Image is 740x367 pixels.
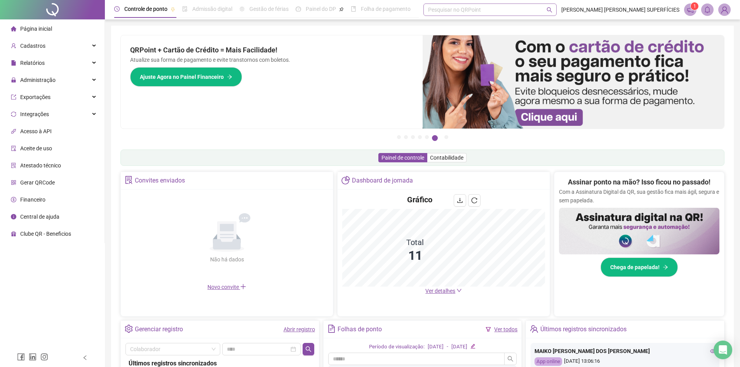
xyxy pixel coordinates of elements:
span: audit [11,146,16,151]
span: facebook [17,353,25,361]
span: file [11,60,16,66]
span: setting [125,325,133,333]
span: pushpin [171,7,175,12]
img: banner%2F02c71560-61a6-44d4-94b9-c8ab97240462.png [559,208,719,254]
span: Administração [20,77,56,83]
div: Últimos registros sincronizados [540,323,627,336]
button: Ajuste Agora no Painel Financeiro [130,67,242,87]
span: api [11,129,16,134]
button: 3 [411,135,415,139]
span: solution [125,176,133,184]
span: eye [710,348,716,354]
span: download [457,197,463,204]
div: Período de visualização: [369,343,425,351]
span: dollar [11,197,16,202]
button: 1 [397,135,401,139]
div: Folhas de ponto [338,323,382,336]
span: pie-chart [341,176,350,184]
a: Ver detalhes down [425,288,462,294]
span: file-done [182,6,188,12]
span: Contabilidade [430,155,463,161]
span: home [11,26,16,31]
span: lock [11,77,16,83]
a: Abrir registro [284,326,315,332]
span: reload [471,197,477,204]
span: Chega de papelada! [610,263,660,271]
span: Integrações [20,111,49,117]
img: 88702 [719,4,730,16]
span: Cadastros [20,43,45,49]
div: Open Intercom Messenger [714,341,732,359]
span: Aceite de uso [20,145,52,151]
span: clock-circle [114,6,120,12]
span: gift [11,231,16,237]
span: Admissão digital [192,6,232,12]
span: pushpin [339,7,344,12]
span: instagram [40,353,48,361]
button: 4 [418,135,422,139]
span: filter [486,327,491,332]
h2: QRPoint + Cartão de Crédito = Mais Facilidade! [130,45,413,56]
span: linkedin [29,353,37,361]
span: team [530,325,538,333]
span: Gestão de férias [249,6,289,12]
span: Folha de pagamento [361,6,411,12]
button: 6 [432,135,438,141]
span: Relatórios [20,60,45,66]
span: arrow-right [663,264,668,270]
span: 1 [693,3,696,9]
span: dashboard [296,6,301,12]
span: left [82,355,88,360]
span: arrow-right [227,74,232,80]
div: Não há dados [191,255,263,264]
div: App online [535,357,562,366]
span: file-text [327,325,336,333]
h2: Assinar ponto na mão? Isso ficou no passado! [568,177,710,188]
span: search [507,356,514,362]
div: MAIKO [PERSON_NAME] DOS [PERSON_NAME] [535,347,716,355]
span: user-add [11,43,16,49]
div: Gerenciar registro [135,323,183,336]
div: [DATE] [451,343,467,351]
span: sun [239,6,245,12]
span: Clube QR - Beneficios [20,231,71,237]
span: bell [704,6,711,13]
span: solution [11,163,16,168]
span: qrcode [11,180,16,185]
div: - [447,343,448,351]
span: Ajuste Agora no Painel Financeiro [140,73,224,81]
h4: Gráfico [407,194,432,205]
span: Atestado técnico [20,162,61,169]
span: export [11,94,16,100]
span: down [456,288,462,293]
button: Chega de papelada! [601,257,678,277]
span: Acesso à API [20,128,52,134]
img: banner%2F75947b42-3b94-469c-a360-407c2d3115d7.png [423,35,724,129]
div: Convites enviados [135,174,185,187]
span: Controle de ponto [124,6,167,12]
div: [DATE] 13:06:16 [535,357,716,366]
span: Financeiro [20,197,45,203]
span: book [351,6,356,12]
button: 5 [425,135,429,139]
span: Página inicial [20,26,52,32]
p: Com a Assinatura Digital da QR, sua gestão fica mais ágil, segura e sem papelada. [559,188,719,205]
p: Atualize sua forma de pagamento e evite transtornos com boletos. [130,56,413,64]
span: sync [11,111,16,117]
span: edit [470,344,475,349]
button: 2 [404,135,408,139]
span: notification [687,6,694,13]
span: Gerar QRCode [20,179,55,186]
span: Novo convite [207,284,246,290]
span: plus [240,284,246,290]
span: search [547,7,552,13]
span: info-circle [11,214,16,219]
span: Painel do DP [306,6,336,12]
span: search [305,346,312,352]
div: Dashboard de jornada [352,174,413,187]
span: Central de ajuda [20,214,59,220]
div: [DATE] [428,343,444,351]
span: Exportações [20,94,50,100]
span: Painel de controle [381,155,424,161]
button: 7 [444,135,448,139]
